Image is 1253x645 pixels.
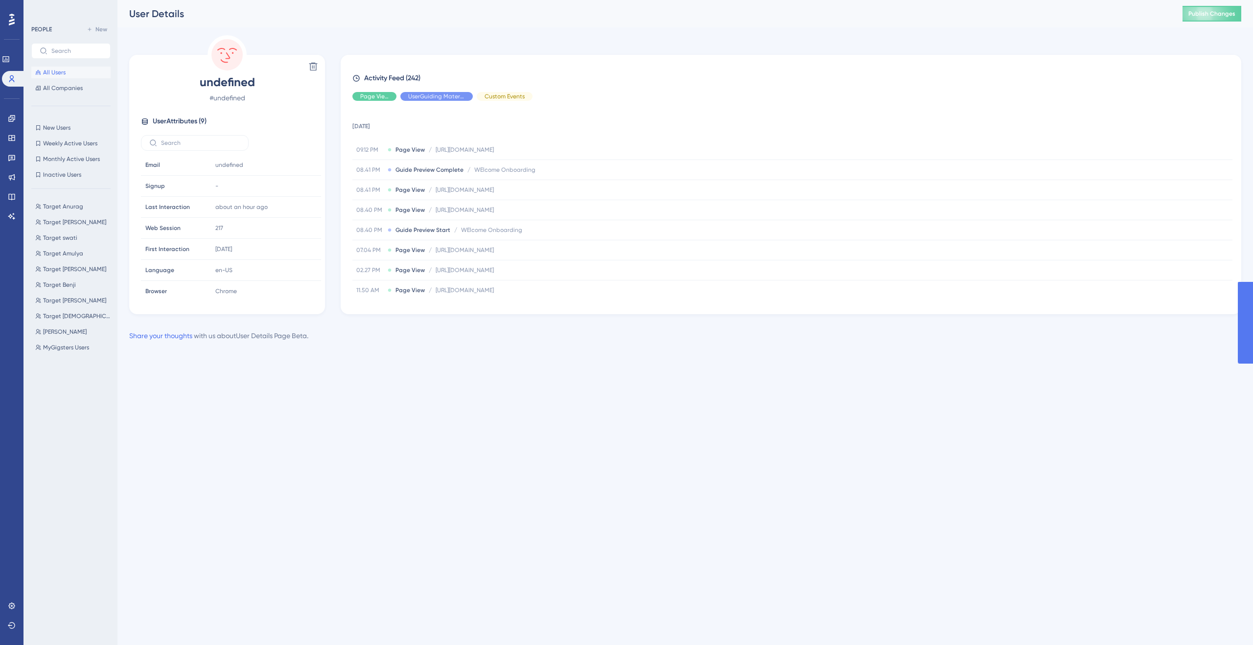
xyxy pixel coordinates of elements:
[43,124,70,132] span: New Users
[395,266,425,274] span: Page View
[461,226,522,234] span: WElcome Onboarding
[436,266,494,274] span: [URL][DOMAIN_NAME]
[215,224,223,232] span: 217
[31,169,111,181] button: Inactive Users
[141,74,313,90] span: undefined
[145,266,174,274] span: Language
[145,203,190,211] span: Last Interaction
[356,206,384,214] span: 08.40 PM
[356,286,384,294] span: 11.50 AM
[145,224,181,232] span: Web Session
[429,286,432,294] span: /
[454,226,457,234] span: /
[51,47,102,54] input: Search
[1212,606,1241,636] iframe: UserGuiding AI Assistant Launcher
[129,330,308,342] div: with us about User Details Page Beta .
[83,23,111,35] button: New
[31,279,116,291] button: Target Benji
[429,146,432,154] span: /
[31,310,116,322] button: Target [DEMOGRAPHIC_DATA]
[395,206,425,214] span: Page View
[429,266,432,274] span: /
[429,206,432,214] span: /
[395,186,425,194] span: Page View
[153,115,207,127] span: User Attributes ( 9 )
[31,138,111,149] button: Weekly Active Users
[31,342,116,353] button: MyGigsters Users
[395,226,450,234] span: Guide Preview Start
[215,182,218,190] span: -
[467,166,470,174] span: /
[356,246,384,254] span: 07.04 PM
[31,216,116,228] button: Target [PERSON_NAME]
[395,286,425,294] span: Page View
[129,332,192,340] a: Share your thoughts
[408,92,465,100] span: UserGuiding Material
[43,234,77,242] span: Target swati
[31,67,111,78] button: All Users
[429,246,432,254] span: /
[352,109,1232,140] td: [DATE]
[43,218,106,226] span: Target [PERSON_NAME]
[395,246,425,254] span: Page View
[145,287,167,295] span: Browser
[436,206,494,214] span: [URL][DOMAIN_NAME]
[31,82,111,94] button: All Companies
[43,297,106,304] span: Target [PERSON_NAME]
[31,263,116,275] button: Target [PERSON_NAME]
[43,328,87,336] span: [PERSON_NAME]
[1188,10,1235,18] span: Publish Changes
[31,122,111,134] button: New Users
[356,186,384,194] span: 08.41 PM
[31,153,111,165] button: Monthly Active Users
[215,204,268,210] time: about an hour ago
[145,245,189,253] span: First Interaction
[31,295,116,306] button: Target [PERSON_NAME]
[31,232,116,244] button: Target swati
[474,166,535,174] span: WElcome Onboarding
[429,186,432,194] span: /
[31,248,116,259] button: Target Amulya
[215,287,237,295] span: Chrome
[360,92,389,100] span: Page View
[1183,6,1241,22] button: Publish Changes
[356,266,384,274] span: 02.27 PM
[129,7,1158,21] div: User Details
[31,326,116,338] button: [PERSON_NAME]
[43,344,89,351] span: MyGigsters Users
[43,171,81,179] span: Inactive Users
[31,201,116,212] button: Target Anurag
[436,146,494,154] span: [URL][DOMAIN_NAME]
[95,25,107,33] span: New
[356,166,384,174] span: 08.41 PM
[145,182,165,190] span: Signup
[43,203,83,210] span: Target Anurag
[215,161,243,169] span: undefined
[215,266,232,274] span: en-US
[485,92,525,100] span: Custom Events
[436,186,494,194] span: [URL][DOMAIN_NAME]
[356,146,384,154] span: 09.12 PM
[395,166,464,174] span: Guide Preview Complete
[43,265,106,273] span: Target [PERSON_NAME]
[364,72,420,84] span: Activity Feed (242)
[43,139,97,147] span: Weekly Active Users
[141,92,313,104] span: # undefined
[43,155,100,163] span: Monthly Active Users
[436,246,494,254] span: [URL][DOMAIN_NAME]
[356,226,384,234] span: 08.40 PM
[43,250,83,257] span: Target Amulya
[43,281,76,289] span: Target Benji
[31,25,52,33] div: PEOPLE
[43,69,66,76] span: All Users
[395,146,425,154] span: Page View
[215,246,232,253] time: [DATE]
[145,161,160,169] span: Email
[43,84,83,92] span: All Companies
[161,139,240,146] input: Search
[436,286,494,294] span: [URL][DOMAIN_NAME]
[43,312,113,320] span: Target [DEMOGRAPHIC_DATA]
